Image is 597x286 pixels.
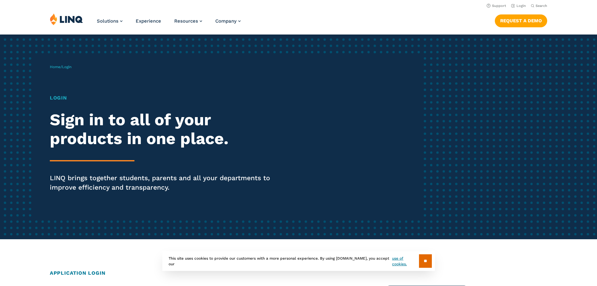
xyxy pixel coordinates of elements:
[50,65,60,69] a: Home
[97,18,123,24] a: Solutions
[174,18,202,24] a: Resources
[62,65,71,69] span: Login
[215,18,241,24] a: Company
[392,256,419,267] a: use of cookies.
[215,18,237,24] span: Company
[50,13,83,25] img: LINQ | K‑12 Software
[495,14,547,27] a: Request a Demo
[50,65,71,69] span: /
[531,3,547,8] button: Open Search Bar
[162,251,435,271] div: This site uses cookies to provide our customers with a more personal experience. By using [DOMAIN...
[174,18,198,24] span: Resources
[50,111,280,148] h2: Sign in to all of your products in one place.
[50,94,280,102] h1: Login
[511,4,526,8] a: Login
[495,13,547,27] nav: Button Navigation
[536,4,547,8] span: Search
[136,18,161,24] a: Experience
[487,4,506,8] a: Support
[97,13,241,34] nav: Primary Navigation
[50,173,280,192] p: LINQ brings together students, parents and all your departments to improve efficiency and transpa...
[97,18,118,24] span: Solutions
